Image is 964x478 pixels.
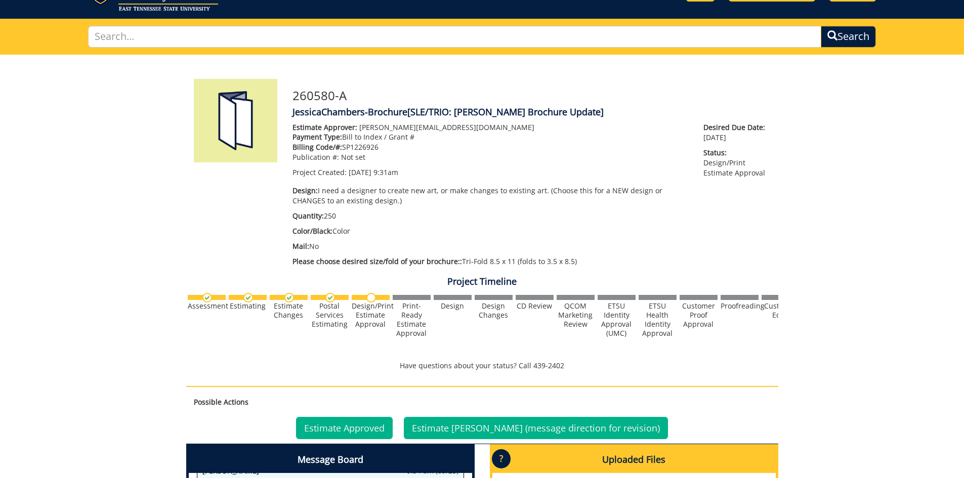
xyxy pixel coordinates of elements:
[292,186,318,195] span: Design:
[292,241,689,251] p: No
[292,152,339,162] span: Publication #:
[292,226,689,236] p: Color
[598,301,636,338] div: ETSU Identity Approval (UMC)
[88,26,822,48] input: Search...
[703,122,770,143] p: [DATE]
[296,417,393,439] a: Estimate Approved
[186,277,778,287] h4: Project Timeline
[393,301,431,338] div: Print-Ready Estimate Approval
[292,186,689,206] p: I need a designer to create new art, or make changes to existing art. (Choose this for a NEW desi...
[762,301,800,320] div: Customer Edits
[292,132,342,142] span: Payment Type:
[434,301,472,311] div: Design
[311,301,349,329] div: Postal Services Estimating
[292,211,689,221] p: 250
[703,122,770,133] span: Desired Due Date:
[270,301,308,320] div: Estimate Changes
[292,122,689,133] p: [PERSON_NAME][EMAIL_ADDRESS][DOMAIN_NAME]
[366,293,376,302] img: no
[194,397,248,407] strong: Possible Actions
[292,122,357,132] span: Estimate Approver:
[703,148,770,178] p: Design/Print Estimate Approval
[292,211,324,221] span: Quantity:
[243,293,253,302] img: checkmark
[284,293,294,302] img: checkmark
[557,301,595,329] div: QCOM Marketing Review
[404,417,668,439] a: Estimate [PERSON_NAME] (message direction for revision)
[407,106,604,118] span: [SLE/TRIO: [PERSON_NAME] Brochure Update]
[492,449,511,468] p: ?
[821,26,876,48] button: Search
[703,148,770,158] span: Status:
[229,301,267,311] div: Estimating
[325,293,335,302] img: checkmark
[292,256,462,266] span: Please choose desired size/fold of your brochure::
[292,132,689,142] p: Bill to Index / Grant #
[194,79,277,162] img: Product featured image
[680,301,718,329] div: Customer Proof Approval
[492,447,776,473] h4: Uploaded Files
[292,89,771,102] h3: 260580-A
[188,301,226,311] div: Assessment
[186,361,778,371] p: Have questions about your status? Call 439-2402
[639,301,677,338] div: ETSU Health Identity Approval
[292,256,689,267] p: Tri-Fold 8.5 x 11 (folds to 3.5 x 8.5)
[349,167,398,177] span: [DATE] 9:31am
[516,301,554,311] div: CD Review
[189,447,472,473] h4: Message Board
[292,167,347,177] span: Project Created:
[341,152,365,162] span: Not set
[721,301,759,311] div: Proofreading
[292,142,689,152] p: SP1226926
[352,301,390,329] div: Design/Print Estimate Approval
[292,107,771,117] h4: JessicaChambers-Brochure
[202,293,212,302] img: checkmark
[292,226,332,236] span: Color/Black:
[475,301,513,320] div: Design Changes
[292,142,342,152] span: Billing Code/#:
[292,241,309,251] span: Mail:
